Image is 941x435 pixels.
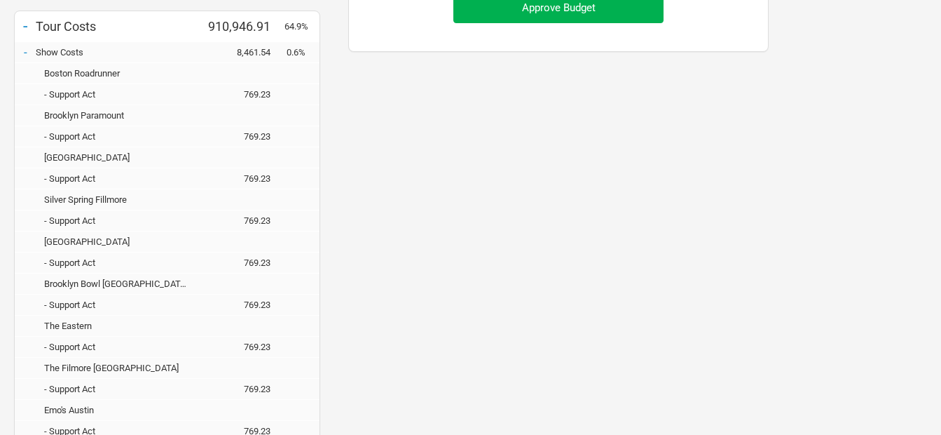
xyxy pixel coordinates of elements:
[36,47,200,58] div: Show Costs
[200,47,284,58] div: 8,461.54
[36,131,200,142] div: - Support Act
[200,19,284,34] div: 910,946.91
[200,215,284,226] div: 769.23
[36,342,200,352] div: - Support Act
[36,236,200,247] div: Chicago Riviera
[200,89,284,100] div: 769.23
[36,384,200,394] div: - Support Act
[200,257,284,268] div: 769.23
[15,16,36,36] div: -
[200,342,284,352] div: 769.23
[36,363,200,373] div: The Filmore New Orleans
[36,405,200,415] div: Emo's Austin
[200,131,284,142] div: 769.23
[36,68,200,79] div: Boston Roadrunner
[522,1,596,14] span: Approve Budget
[36,173,200,184] div: - Support Act
[200,384,284,394] div: 769.23
[36,215,200,226] div: - Support Act
[284,21,320,32] div: 64.9%
[284,47,320,58] div: 0.6%
[36,19,200,34] div: Tour Costs
[200,173,284,184] div: 769.23
[36,257,200,268] div: - Support Act
[36,279,200,289] div: Brooklyn Bowl Nashville
[36,300,200,310] div: - Support Act
[36,89,200,100] div: - Support Act
[36,110,200,121] div: Brooklyn Paramount
[200,300,284,310] div: 769.23
[15,45,36,59] div: -
[36,321,200,331] div: The Eastern
[36,194,200,205] div: Silver Spring Fillmore
[36,152,200,163] div: Franklin Music Hall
